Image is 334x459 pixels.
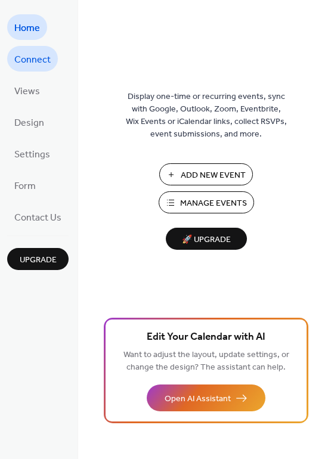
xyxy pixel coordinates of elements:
[14,51,51,69] span: Connect
[14,177,36,196] span: Form
[123,347,289,376] span: Want to adjust the layout, update settings, or change the design? The assistant can help.
[166,228,247,250] button: 🚀 Upgrade
[180,197,247,210] span: Manage Events
[14,209,61,227] span: Contact Us
[126,91,287,141] span: Display one-time or recurring events, sync with Google, Outlook, Zoom, Eventbrite, Wix Events or ...
[7,248,69,270] button: Upgrade
[159,163,253,185] button: Add New Event
[20,254,57,266] span: Upgrade
[165,393,231,405] span: Open AI Assistant
[14,145,50,164] span: Settings
[181,169,246,182] span: Add New Event
[147,384,265,411] button: Open AI Assistant
[7,141,57,166] a: Settings
[7,46,58,72] a: Connect
[147,329,265,346] span: Edit Your Calendar with AI
[7,77,47,103] a: Views
[7,109,51,135] a: Design
[14,82,40,101] span: Views
[14,19,40,38] span: Home
[14,114,44,132] span: Design
[7,204,69,229] a: Contact Us
[7,14,47,40] a: Home
[173,232,240,248] span: 🚀 Upgrade
[7,172,43,198] a: Form
[159,191,254,213] button: Manage Events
